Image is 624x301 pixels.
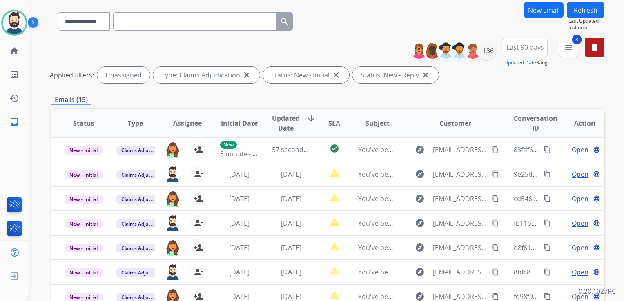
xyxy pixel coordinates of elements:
[544,293,551,300] mat-icon: content_copy
[51,95,91,105] p: Emails (15)
[194,145,203,155] mat-icon: person_add
[165,190,181,207] img: agent-avatar
[281,219,301,228] span: [DATE]
[590,42,599,52] mat-icon: delete
[492,146,499,153] mat-icon: content_copy
[352,67,439,83] div: Status: New - Reply
[415,267,425,277] mat-icon: explore
[165,264,181,280] img: agent-avatar
[492,293,499,300] mat-icon: content_copy
[165,215,181,231] img: agent-avatar
[220,141,237,149] p: New
[506,46,544,49] span: Last 90 days
[358,292,613,301] span: You've been assigned a new service order: 37b0e0fa-08cd-4874-89f2-79d441210c76
[3,11,26,34] img: avatar
[194,194,203,204] mat-icon: person_add
[559,38,578,57] button: 3
[593,268,600,276] mat-icon: language
[433,267,487,277] span: [EMAIL_ADDRESS][DOMAIN_NAME]
[97,67,150,83] div: Unassigned
[242,70,252,80] mat-icon: close
[272,145,320,154] span: 57 seconds ago
[280,17,290,27] mat-icon: search
[331,70,341,80] mat-icon: close
[492,244,499,251] mat-icon: content_copy
[433,243,487,252] span: [EMAIL_ADDRESS][DOMAIN_NAME]
[153,67,260,83] div: Type: Claims Adjudication
[65,195,103,204] span: New - Initial
[165,166,181,182] img: agent-avatar
[330,290,339,300] mat-icon: report_problem
[229,268,250,277] span: [DATE]
[572,267,588,277] span: Open
[477,41,496,60] div: +136
[492,268,499,276] mat-icon: content_copy
[9,117,19,127] mat-icon: inbox
[504,60,536,66] button: Updated Date
[194,169,203,179] mat-icon: person_remove
[572,145,588,155] span: Open
[229,219,250,228] span: [DATE]
[272,113,300,133] span: Updated Date
[433,145,487,155] span: [EMAIL_ADDRESS][DOMAIN_NAME]
[165,239,181,256] img: agent-avatar
[330,217,339,227] mat-icon: report_problem
[433,169,487,179] span: [EMAIL_ADDRESS][DOMAIN_NAME]
[492,195,499,202] mat-icon: content_copy
[116,268,172,277] span: Claims Adjudication
[593,244,600,251] mat-icon: language
[579,286,616,296] p: 0.20.1027RC
[128,118,143,128] span: Type
[358,145,614,154] span: You've been assigned a new service order: 88bc346f-cb0d-466e-b777-61f75db26799
[524,2,564,18] button: New Email
[65,268,103,277] span: New - Initial
[73,118,94,128] span: Status
[492,170,499,178] mat-icon: content_copy
[173,118,202,128] span: Assignee
[330,193,339,202] mat-icon: report_problem
[421,70,430,80] mat-icon: close
[568,24,604,31] span: Just now
[439,118,471,128] span: Customer
[65,146,103,155] span: New - Initial
[415,218,425,228] mat-icon: explore
[358,194,617,203] span: You've been assigned a new service order: 6c05ea4d-31b3-4793-bd02-261313b4e5c5
[415,194,425,204] mat-icon: explore
[281,268,301,277] span: [DATE]
[281,194,301,203] span: [DATE]
[221,118,258,128] span: Initial Date
[9,46,19,56] mat-icon: home
[281,170,301,179] span: [DATE]
[330,168,339,178] mat-icon: report_problem
[572,35,582,44] span: 3
[564,42,573,52] mat-icon: menu
[116,170,172,179] span: Claims Adjudication
[330,241,339,251] mat-icon: report_problem
[263,67,349,83] div: Status: New - Initial
[65,170,103,179] span: New - Initial
[358,268,612,277] span: You've been assigned a new service order: 58882fee-f49b-45c1-b888-9fe0cd4ad349
[220,149,264,158] span: 3 minutes ago
[544,244,551,251] mat-icon: content_copy
[229,292,250,301] span: [DATE]
[306,113,316,123] mat-icon: arrow_downward
[544,146,551,153] mat-icon: content_copy
[544,170,551,178] mat-icon: content_copy
[50,70,94,80] p: Applied filters:
[593,219,600,227] mat-icon: language
[358,170,617,179] span: You've been assigned a new service order: bdc9814b-1487-4232-ad02-b04b325fb4e7
[229,170,250,179] span: [DATE]
[194,243,203,252] mat-icon: person_add
[567,2,604,18] button: Refresh
[116,219,172,228] span: Claims Adjudication
[415,145,425,155] mat-icon: explore
[572,218,588,228] span: Open
[116,244,172,252] span: Claims Adjudication
[568,18,604,24] span: Last Updated:
[433,218,487,228] span: [EMAIL_ADDRESS][DOMAIN_NAME]
[358,243,615,252] span: You've been assigned a new service order: aee3504a-c8a4-478e-9176-3161468745e8
[514,113,557,133] span: Conversation ID
[330,144,339,153] mat-icon: check_circle
[194,267,203,277] mat-icon: person_remove
[116,195,172,204] span: Claims Adjudication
